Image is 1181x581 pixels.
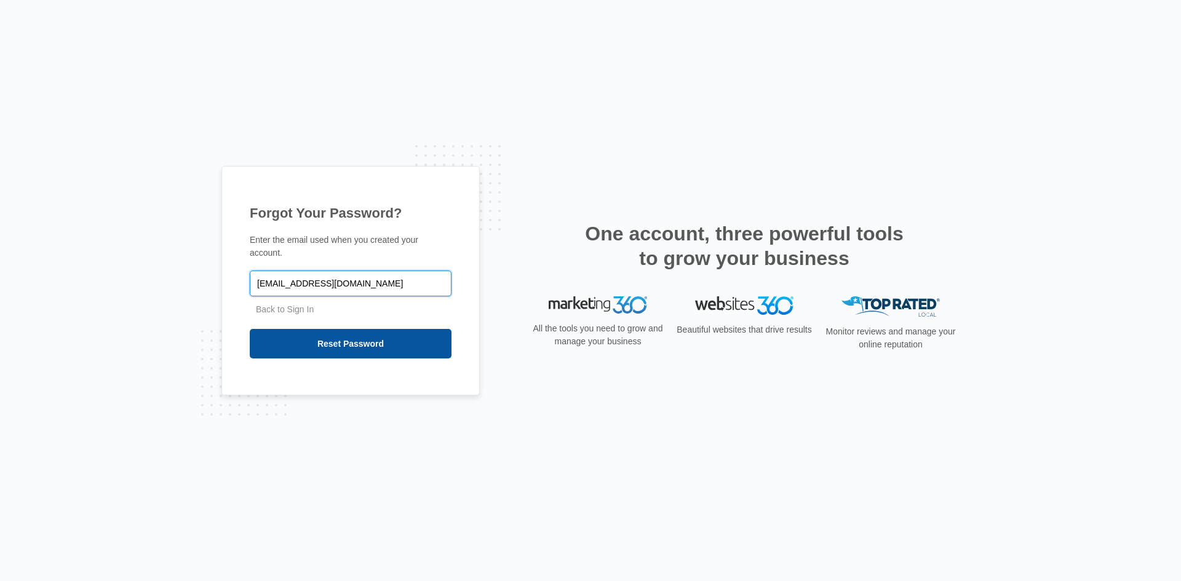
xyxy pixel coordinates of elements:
[250,234,451,259] p: Enter the email used when you created your account.
[256,304,314,314] a: Back to Sign In
[695,296,793,314] img: Websites 360
[529,322,667,348] p: All the tools you need to grow and manage your business
[841,296,940,317] img: Top Rated Local
[250,271,451,296] input: Email
[822,325,960,351] p: Monitor reviews and manage your online reputation
[581,221,907,271] h2: One account, three powerful tools to grow your business
[250,329,451,358] input: Reset Password
[250,203,451,223] h1: Forgot Your Password?
[675,323,813,336] p: Beautiful websites that drive results
[549,296,647,314] img: Marketing 360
